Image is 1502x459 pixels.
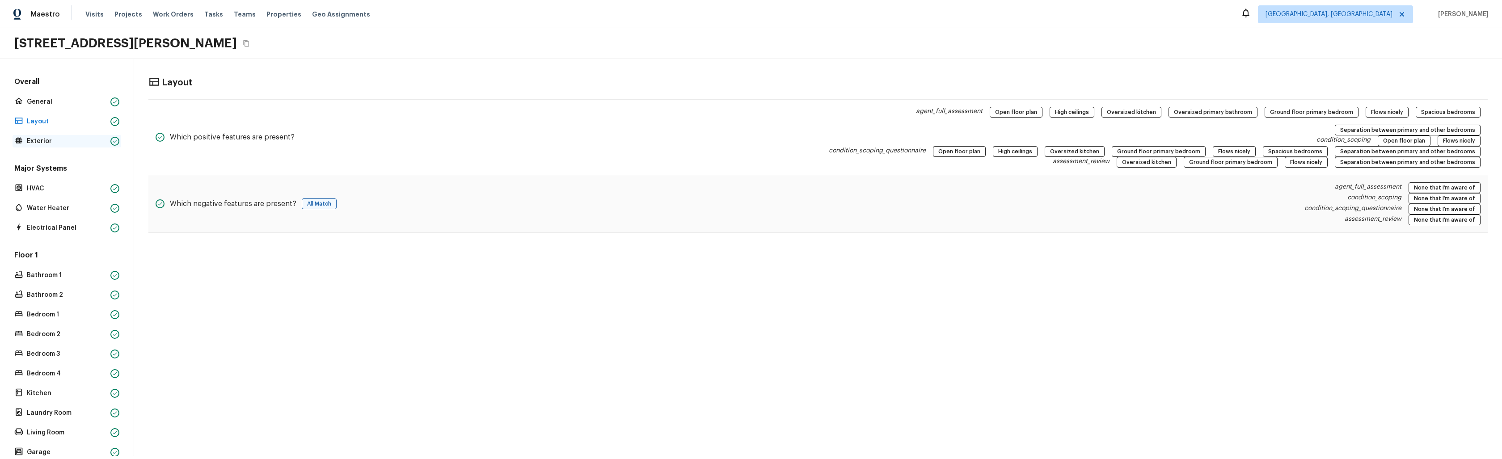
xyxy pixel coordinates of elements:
button: Copy Address [240,38,252,49]
span: Open floor plan [992,108,1040,117]
h5: Which negative features are present? [170,199,296,209]
p: Water Heater [27,204,107,213]
p: assessment_review [1345,215,1401,225]
span: Visits [85,10,104,19]
span: Separation between primary and other bedrooms [1337,126,1478,135]
p: condition_scoping_questionnaire [1304,204,1401,215]
span: Flows nicely [1368,108,1406,117]
h5: Which positive features are present? [170,132,295,142]
span: Open floor plan [1380,136,1428,145]
p: Bathroom 1 [27,271,107,280]
span: Flows nicely [1215,147,1253,156]
span: Maestro [30,10,60,19]
span: None that I’m aware of [1411,183,1478,192]
p: General [27,97,107,106]
p: Kitchen [27,389,107,398]
span: Oversized primary bathroom [1171,108,1255,117]
p: Bedroom 4 [27,369,107,378]
span: [PERSON_NAME] [1434,10,1489,19]
p: Laundry Room [27,408,107,417]
span: None that I’m aware of [1411,215,1478,224]
span: Work Orders [153,10,194,19]
p: assessment_review [1053,157,1110,168]
span: Geo Assignments [312,10,370,19]
p: agent_full_assessment [1335,182,1401,193]
span: All Match [304,199,334,208]
h4: Layout [162,77,192,88]
h5: Major Systems [13,164,121,175]
span: None that I’m aware of [1411,205,1478,214]
span: [GEOGRAPHIC_DATA], [GEOGRAPHIC_DATA] [1266,10,1392,19]
span: Spacious bedrooms [1418,108,1478,117]
span: Oversized kitchen [1047,147,1102,156]
span: Ground floor primary bedroom [1114,147,1203,156]
p: condition_scoping_questionnaire [829,146,926,157]
span: High ceilings [1052,108,1092,117]
h5: Overall [13,77,121,88]
h5: Floor 1 [13,250,121,262]
span: Separation between primary and other bedrooms [1337,158,1478,167]
p: Exterior [27,137,107,146]
p: Electrical Panel [27,223,107,232]
span: Separation between primary and other bedrooms [1337,147,1478,156]
span: Properties [266,10,301,19]
span: Ground floor primary bedroom [1267,108,1356,117]
span: Spacious bedrooms [1265,147,1325,156]
p: Bathroom 2 [27,291,107,299]
span: Tasks [204,11,223,17]
p: HVAC [27,184,107,193]
span: Oversized kitchen [1119,158,1174,167]
span: None that I’m aware of [1411,194,1478,203]
span: Oversized kitchen [1104,108,1159,117]
span: Ground floor primary bedroom [1186,158,1275,167]
span: Open floor plan [935,147,983,156]
span: Teams [234,10,256,19]
p: condition_scoping [1316,135,1371,146]
p: Bedroom 1 [27,310,107,319]
h2: [STREET_ADDRESS][PERSON_NAME] [14,35,237,51]
span: Projects [114,10,142,19]
p: Living Room [27,428,107,437]
p: Bedroom 3 [27,350,107,358]
span: Flows nicely [1440,136,1478,145]
p: Bedroom 2 [27,330,107,339]
span: Flows nicely [1287,158,1325,167]
p: Layout [27,117,107,126]
span: High ceilings [995,147,1035,156]
p: Garage [27,448,107,457]
p: agent_full_assessment [916,107,983,118]
p: condition_scoping [1347,193,1401,204]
